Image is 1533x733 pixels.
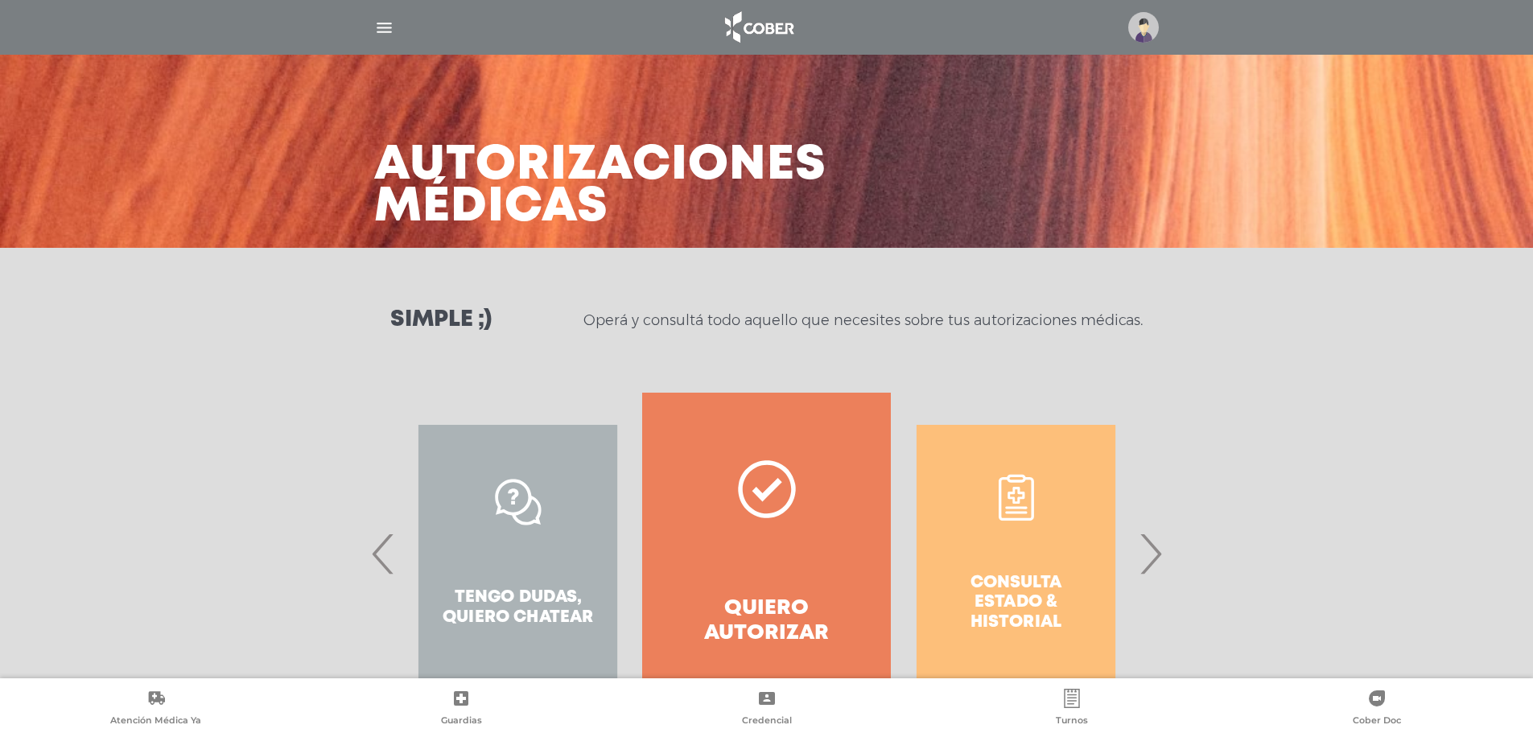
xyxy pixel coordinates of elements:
span: Next [1135,510,1166,597]
p: Operá y consultá todo aquello que necesites sobre tus autorizaciones médicas. [583,311,1143,330]
span: Cober Doc [1353,714,1401,729]
a: Quiero autorizar [642,393,891,714]
a: Guardias [308,689,613,730]
a: Credencial [614,689,919,730]
span: Turnos [1056,714,1088,729]
h4: Quiero autorizar [671,596,862,646]
img: profile-placeholder.svg [1128,12,1159,43]
a: Cober Doc [1225,689,1530,730]
h3: Simple ;) [390,309,492,331]
h3: Autorizaciones médicas [374,145,826,229]
img: Cober_menu-lines-white.svg [374,18,394,38]
img: logo_cober_home-white.png [716,8,801,47]
span: Atención Médica Ya [110,714,201,729]
span: Guardias [441,714,482,729]
span: Previous [368,510,399,597]
a: Atención Médica Ya [3,689,308,730]
a: Turnos [919,689,1224,730]
span: Credencial [742,714,792,729]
